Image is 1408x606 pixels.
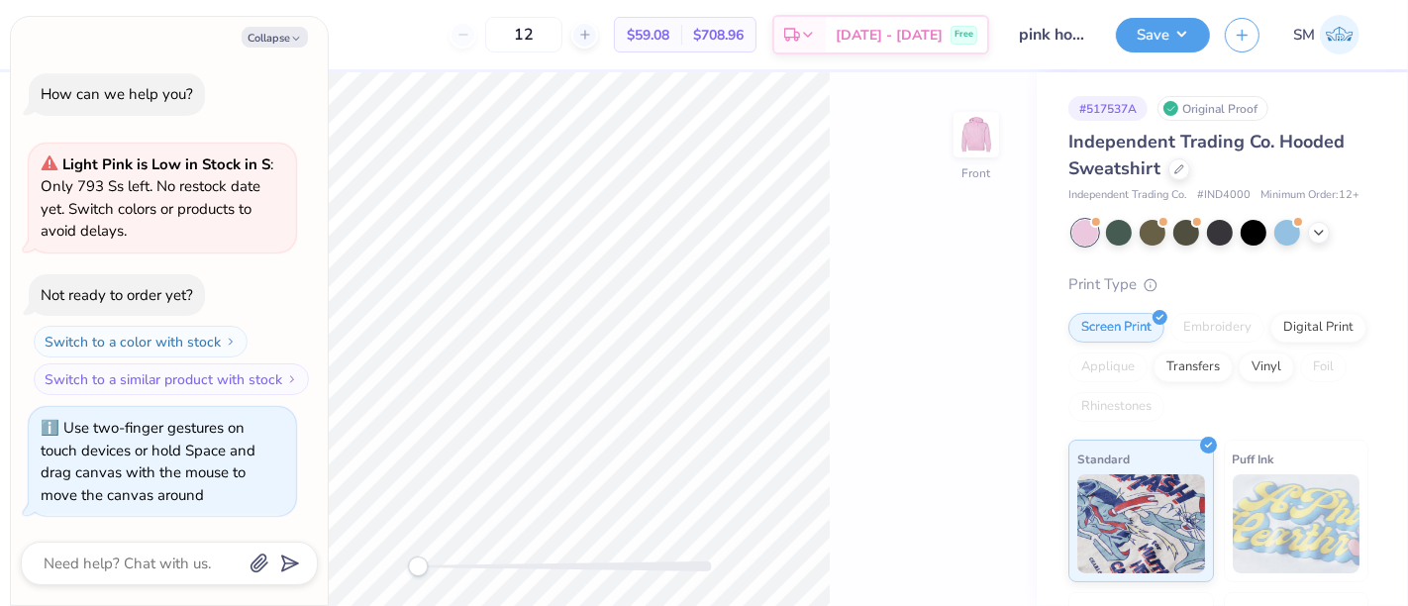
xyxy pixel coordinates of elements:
[693,25,744,46] span: $708.96
[225,336,237,348] img: Switch to a color with stock
[1157,96,1268,121] div: Original Proof
[41,285,193,305] div: Not ready to order yet?
[485,17,562,52] input: – –
[1300,353,1347,382] div: Foil
[1068,273,1368,296] div: Print Type
[1170,313,1264,343] div: Embroidery
[1154,353,1233,382] div: Transfers
[1233,474,1360,573] img: Puff Ink
[1077,449,1130,469] span: Standard
[41,84,193,104] div: How can we help you?
[1068,96,1148,121] div: # 517537A
[836,25,943,46] span: [DATE] - [DATE]
[956,115,996,154] img: Front
[1293,24,1315,47] span: SM
[286,373,298,385] img: Switch to a similar product with stock
[34,326,248,357] button: Switch to a color with stock
[1068,187,1187,204] span: Independent Trading Co.
[1004,15,1101,54] input: Untitled Design
[627,25,669,46] span: $59.08
[1068,313,1164,343] div: Screen Print
[1068,353,1148,382] div: Applique
[955,28,973,42] span: Free
[962,164,991,182] div: Front
[242,27,308,48] button: Collapse
[1239,353,1294,382] div: Vinyl
[1068,130,1345,180] span: Independent Trading Co. Hooded Sweatshirt
[62,154,270,174] strong: Light Pink is Low in Stock in S
[1197,187,1251,204] span: # IND4000
[1116,18,1210,52] button: Save
[1284,15,1368,54] a: SM
[408,556,428,576] div: Accessibility label
[1077,474,1205,573] img: Standard
[34,363,309,395] button: Switch to a similar product with stock
[41,418,255,505] div: Use two-finger gestures on touch devices or hold Space and drag canvas with the mouse to move the...
[1233,449,1274,469] span: Puff Ink
[1270,313,1366,343] div: Digital Print
[1320,15,1359,54] img: Shruthi Mohan
[41,154,273,242] span: : Only 793 Ss left. No restock date yet. Switch colors or products to avoid delays.
[1068,392,1164,422] div: Rhinestones
[1260,187,1359,204] span: Minimum Order: 12 +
